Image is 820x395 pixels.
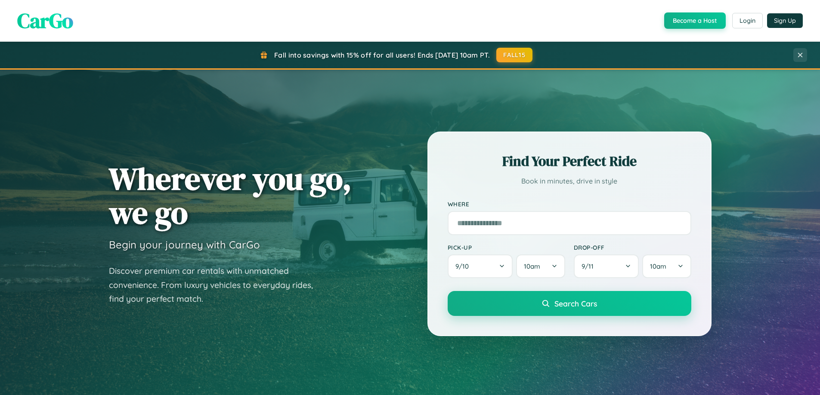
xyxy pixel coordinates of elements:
[448,254,513,278] button: 9/10
[448,244,565,251] label: Pick-up
[448,200,691,208] label: Where
[109,264,324,306] p: Discover premium car rentals with unmatched convenience. From luxury vehicles to everyday rides, ...
[554,299,597,308] span: Search Cars
[574,254,639,278] button: 9/11
[496,48,532,62] button: FALL15
[516,254,565,278] button: 10am
[664,12,726,29] button: Become a Host
[109,162,352,230] h1: Wherever you go, we go
[642,254,691,278] button: 10am
[767,13,803,28] button: Sign Up
[17,6,73,35] span: CarGo
[274,51,490,59] span: Fall into savings with 15% off for all users! Ends [DATE] 10am PT.
[455,262,473,270] span: 9 / 10
[109,238,260,251] h3: Begin your journey with CarGo
[732,13,763,28] button: Login
[574,244,691,251] label: Drop-off
[448,175,691,187] p: Book in minutes, drive in style
[448,152,691,171] h2: Find Your Perfect Ride
[582,262,598,270] span: 9 / 11
[524,262,540,270] span: 10am
[650,262,666,270] span: 10am
[448,291,691,316] button: Search Cars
